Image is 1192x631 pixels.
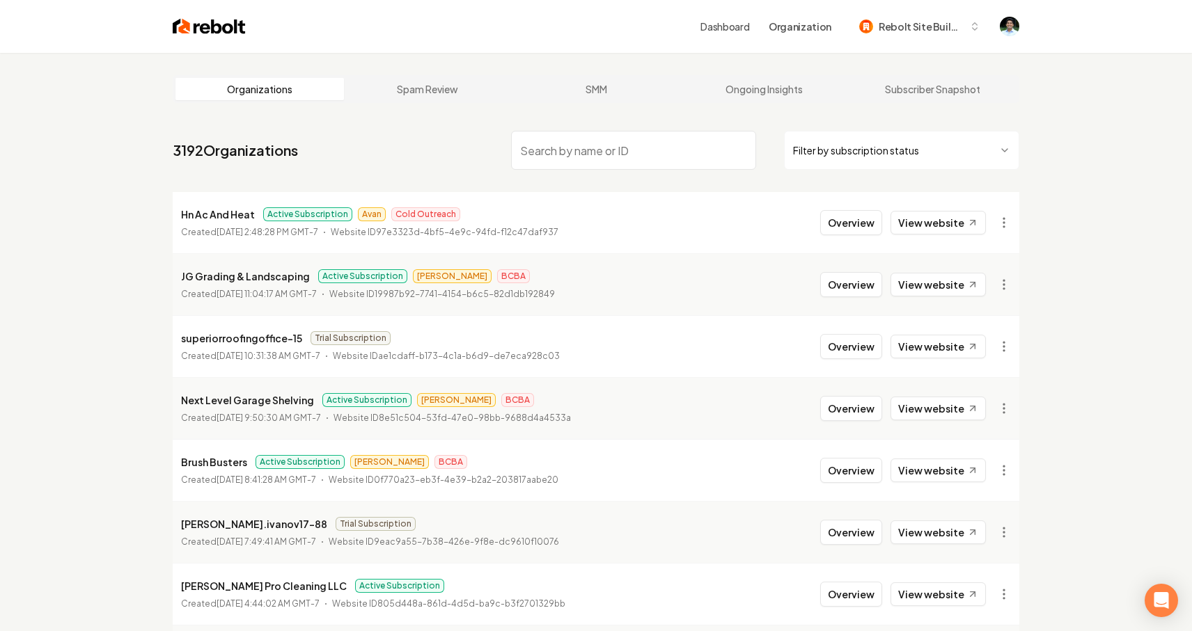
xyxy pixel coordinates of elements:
[501,393,534,407] span: BCBA
[181,473,316,487] p: Created
[891,397,986,420] a: View website
[417,393,496,407] span: [PERSON_NAME]
[820,334,882,359] button: Overview
[820,582,882,607] button: Overview
[318,269,407,283] span: Active Subscription
[879,19,964,34] span: Rebolt Site Builder
[181,597,320,611] p: Created
[217,474,316,485] time: [DATE] 8:41:28 AM GMT-7
[891,273,986,296] a: View website
[217,289,317,299] time: [DATE] 11:04:17 AM GMT-7
[336,517,416,531] span: Trial Subscription
[181,411,321,425] p: Created
[700,19,749,33] a: Dashboard
[355,579,444,593] span: Active Subscription
[333,349,560,363] p: Website ID ae1cdaff-b173-4c1a-b6d9-de7eca928c03
[181,268,310,285] p: JG Grading & Landscaping
[350,455,429,469] span: [PERSON_NAME]
[263,207,352,221] span: Active Subscription
[181,349,320,363] p: Created
[329,535,559,549] p: Website ID 9eac9a55-7b38-426e-9f8e-dc9610f10076
[311,331,391,345] span: Trial Subscription
[848,78,1017,100] a: Subscriber Snapshot
[820,458,882,483] button: Overview
[173,141,298,160] a: 3192Organizations
[329,287,555,301] p: Website ID 19987b92-7741-4154-b6c5-82d1db192849
[181,516,327,532] p: [PERSON_NAME].ivanov17-88
[891,458,986,482] a: View website
[434,455,467,469] span: BCBA
[175,78,344,100] a: Organizations
[181,454,247,470] p: Brush Busters
[820,520,882,545] button: Overview
[181,330,302,346] p: superiorroofingoffice-15
[217,227,318,237] time: [DATE] 2:48:28 PM GMT-7
[256,455,345,469] span: Active Subscription
[891,211,986,234] a: View website
[344,78,512,100] a: Spam Review
[413,269,492,283] span: [PERSON_NAME]
[820,210,882,235] button: Overview
[859,19,873,33] img: Rebolt Site Builder
[217,351,320,361] time: [DATE] 10:31:38 AM GMT-7
[891,520,986,544] a: View website
[1000,17,1019,36] img: Arwin Rahmatpanah
[358,207,386,221] span: Avan
[332,597,565,611] p: Website ID 805d448a-861d-4d5d-ba9c-b3f2701329bb
[891,335,986,358] a: View website
[1145,584,1178,617] div: Open Intercom Messenger
[217,413,321,423] time: [DATE] 9:50:30 AM GMT-7
[181,577,347,594] p: [PERSON_NAME] Pro Cleaning LLC
[181,287,317,301] p: Created
[391,207,460,221] span: Cold Outreach
[680,78,849,100] a: Ongoing Insights
[497,269,530,283] span: BCBA
[511,131,756,170] input: Search by name or ID
[217,536,316,547] time: [DATE] 7:49:41 AM GMT-7
[217,598,320,609] time: [DATE] 4:44:02 AM GMT-7
[334,411,571,425] p: Website ID 8e51c504-53fd-47e0-98bb-9688d4a4533a
[760,14,840,39] button: Organization
[181,535,316,549] p: Created
[181,225,318,239] p: Created
[331,225,558,239] p: Website ID 97e3323d-4bf5-4e9c-94fd-f12c47daf937
[512,78,680,100] a: SMM
[181,206,255,223] p: Hn Ac And Heat
[1000,17,1019,36] button: Open user button
[820,396,882,421] button: Overview
[891,582,986,606] a: View website
[322,393,411,407] span: Active Subscription
[820,272,882,297] button: Overview
[329,473,558,487] p: Website ID 0f770a23-eb3f-4e39-b2a2-203817aabe20
[173,17,246,36] img: Rebolt Logo
[181,392,314,408] p: Next Level Garage Shelving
